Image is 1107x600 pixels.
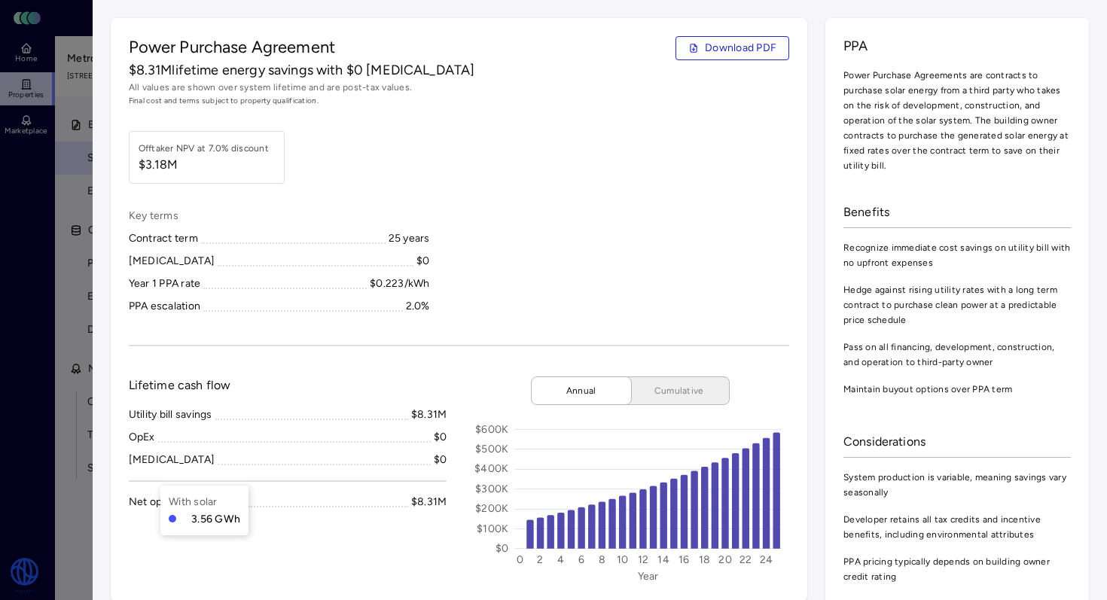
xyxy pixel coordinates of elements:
[538,553,544,566] text: 2
[475,483,508,495] text: $300K
[843,197,1071,228] div: Benefits
[642,383,717,398] span: Cumulative
[406,298,430,315] div: 2.0%
[129,95,790,107] span: Final cost and terms subject to property qualification.
[129,60,475,80] span: $8.31M lifetime energy savings with $0 [MEDICAL_DATA]
[129,429,155,446] div: OpEx
[129,298,201,315] div: PPA escalation
[843,240,1071,270] span: Recognize immediate cost savings on utility bill with no upfront expenses
[129,276,201,292] div: Year 1 PPA rate
[129,376,231,394] span: Lifetime cash flow
[843,68,1071,173] span: Power Purchase Agreements are contracts to purchase solar energy from a third party who takes on ...
[474,462,508,475] text: $400K
[475,423,508,436] text: $600K
[843,382,1071,397] span: Maintain buyout options over PPA term
[139,141,269,156] div: Offtaker NPV at 7.0% discount
[843,340,1071,370] span: Pass on all financing, development, construction, and operation to third-party owner
[411,407,447,423] div: $8.31M
[617,553,629,566] text: 10
[475,443,508,455] text: $500K
[434,452,447,468] div: $0
[699,553,711,566] text: 18
[129,208,430,224] span: Key terms
[760,553,773,566] text: 24
[389,230,430,247] div: 25 years
[129,452,215,468] div: [MEDICAL_DATA]
[679,553,690,566] text: 16
[675,36,789,60] button: Download PDF
[129,407,212,423] div: Utility bill savings
[475,502,508,515] text: $200K
[370,276,430,292] div: $0.223/kWh
[658,553,670,566] text: 14
[843,427,1071,458] div: Considerations
[477,522,508,535] text: $100K
[578,553,584,566] text: 6
[843,554,1071,584] span: PPA pricing typically depends on building owner credit rating
[129,253,215,270] div: [MEDICAL_DATA]
[129,36,336,60] span: Power Purchase Agreement
[129,80,790,95] span: All values are shown over system lifetime and are post-tax values.
[843,512,1071,542] span: Developer retains all tax credits and incentive benefits, including environmental attributes
[843,470,1071,500] span: System production is variable, meaning savings vary seasonally
[557,553,564,566] text: 4
[129,230,198,247] div: Contract term
[843,36,1071,56] span: PPA
[496,542,509,555] text: $0
[139,156,269,174] span: $3.18M
[705,40,776,56] span: Download PDF
[719,553,733,566] text: 20
[740,553,752,566] text: 22
[638,553,649,566] text: 12
[129,494,246,510] div: Net operating cash flow
[434,429,447,446] div: $0
[411,494,447,510] div: $8.31M
[638,570,659,583] text: Year
[843,282,1071,327] span: Hedge against rising utility rates with a long term contract to purchase clean power at a predict...
[599,553,605,566] text: 8
[416,253,430,270] div: $0
[517,553,523,566] text: 0
[544,383,619,398] span: Annual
